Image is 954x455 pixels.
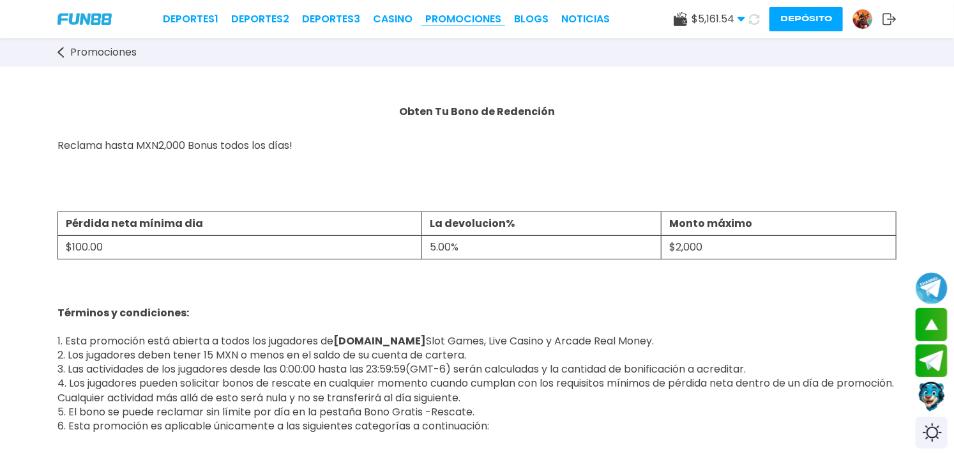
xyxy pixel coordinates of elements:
img: Company Logo [57,13,112,26]
a: Deportes1 [163,12,218,27]
a: NOTICIAS [561,12,610,27]
a: Promociones [57,45,149,60]
button: Contact customer service [916,380,948,413]
span: Reclama hasta MXN2,000 Bonus todos los días! [57,138,292,167]
strong: La devolucion% [430,216,515,231]
strong: Pérdida neta mínima dia [66,216,203,231]
div: Switch theme [916,417,948,449]
strong: Términos y condiciones: [57,305,189,320]
a: Deportes2 [231,12,289,27]
a: BLOGS [514,12,549,27]
span: $2,000 [669,240,702,254]
img: Avatar [853,10,872,29]
button: scroll up [916,308,948,341]
button: Depósito [769,7,843,31]
a: Avatar [852,9,882,29]
strong: Obten Tu Bono de Redención [399,104,555,119]
a: Deportes3 [302,12,360,27]
button: Join telegram channel [916,272,948,305]
span: $ 5,161.54 [692,12,745,27]
span: Promociones [70,45,137,60]
a: CASINO [373,12,413,27]
strong: Monto máximo [669,216,752,231]
button: Join telegram [916,344,948,378]
a: Promociones [425,12,501,27]
span: 1. Esta promoción está abierta a todos los jugadores de Slot Games, Live Casino y Arcade Real Mon... [57,291,894,433]
span: 5.00% [430,240,458,254]
strong: [DOMAIN_NAME] [333,334,426,348]
span: $100.00 [66,240,103,254]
